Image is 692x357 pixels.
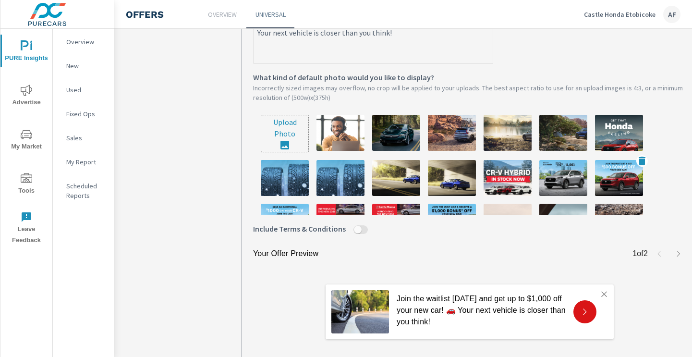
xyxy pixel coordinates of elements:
p: Universal [255,10,286,19]
img: description [484,160,532,196]
img: description [595,115,643,151]
img: description [595,160,643,196]
p: My Report [66,157,106,167]
p: New [66,61,106,71]
img: description [428,160,476,196]
div: Scheduled Reports [53,179,114,203]
span: What kind of default photo would you like to display? [253,72,434,83]
img: description [261,160,309,196]
h4: Offers [126,9,164,20]
p: Scheduled Reports [66,181,106,200]
div: Sales [53,131,114,145]
span: Leave Feedback [3,211,49,246]
p: Your Offer Preview [253,248,318,259]
img: description [261,204,309,240]
span: Tools [3,173,49,197]
p: Overview [66,37,106,47]
img: description [484,204,532,240]
p: Fixed Ops [66,109,106,119]
div: New [53,59,114,73]
img: description [372,204,420,240]
img: description [372,160,420,196]
img: description [428,115,476,151]
div: nav menu [0,29,52,250]
img: description [372,115,420,151]
img: description [484,115,532,151]
img: description [316,204,364,240]
p: Castle Honda Etobicoke [584,10,656,19]
img: description [539,204,587,240]
img: description [539,115,587,151]
img: Vehicle purchase offer! [331,290,389,333]
img: description [595,204,643,240]
img: description [316,160,364,196]
p: 1 of 2 [632,248,648,259]
div: AF [663,6,680,23]
p: Used [66,85,106,95]
span: My Market [3,129,49,152]
p: Overview [208,10,237,19]
span: Advertise [3,85,49,108]
img: description [316,115,364,151]
div: Fixed Ops [53,107,114,121]
span: PURE Insights [3,40,49,64]
img: description [428,204,476,240]
div: Used [53,83,114,97]
p: Incorrectly sized images may overflow, no crop will be applied to your uploads. The best aspect r... [253,83,686,102]
p: Sales [66,133,106,143]
img: description [539,160,587,196]
div: My Report [53,155,114,169]
textarea: Describe your offer [254,15,493,63]
div: Overview [53,35,114,49]
p: Join the waitlist [DATE] and get up to $1,000 off your new car! 🚗 Your next vehicle is closer tha... [397,293,566,328]
span: Include Terms & Conditions [253,223,346,234]
button: Include Terms & Conditions [354,225,362,234]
